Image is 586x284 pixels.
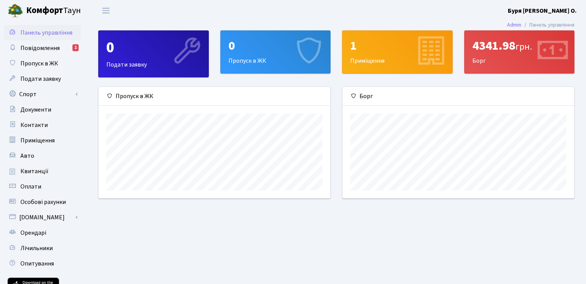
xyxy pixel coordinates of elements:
[4,102,81,117] a: Документи
[343,31,452,73] div: Приміщення
[495,17,586,33] nav: breadcrumb
[343,87,574,106] div: Борг
[99,31,208,77] div: Подати заявку
[472,38,567,53] div: 4341.98
[4,117,81,133] a: Контакти
[20,167,49,175] span: Квитанції
[342,30,453,74] a: 1Приміщення
[99,87,330,106] div: Пропуск в ЖК
[4,133,81,148] a: Приміщення
[20,259,54,268] span: Опитування
[221,31,331,73] div: Пропуск в ЖК
[4,179,81,194] a: Оплати
[20,182,41,191] span: Оплати
[465,31,574,73] div: Борг
[4,148,81,164] a: Авто
[4,225,81,241] a: Орендарі
[4,87,81,102] a: Спорт
[4,241,81,256] a: Лічильники
[4,210,81,225] a: [DOMAIN_NAME]
[508,6,577,15] a: Буря [PERSON_NAME] О.
[20,59,58,68] span: Пропуск в ЖК
[4,56,81,71] a: Пропуск в ЖК
[20,136,55,145] span: Приміщення
[228,38,323,53] div: 0
[20,244,53,252] span: Лічильники
[20,28,72,37] span: Панель управління
[4,194,81,210] a: Особові рахунки
[20,152,34,160] span: Авто
[4,25,81,40] a: Панель управління
[20,198,66,206] span: Особові рахунки
[20,105,51,114] span: Документи
[507,21,521,29] a: Admin
[521,21,574,29] li: Панель управління
[4,256,81,271] a: Опитування
[106,38,201,57] div: 0
[98,30,209,77] a: 0Подати заявку
[20,121,48,129] span: Контакти
[20,229,46,237] span: Орендарі
[8,3,23,18] img: logo.png
[20,44,60,52] span: Повідомлення
[26,4,81,17] span: Таун
[72,44,79,51] div: 1
[4,164,81,179] a: Квитанції
[4,40,81,56] a: Повідомлення1
[220,30,331,74] a: 0Пропуск в ЖК
[26,4,63,17] b: Комфорт
[508,7,577,15] b: Буря [PERSON_NAME] О.
[515,40,532,53] span: грн.
[96,4,116,17] button: Переключити навігацію
[20,75,61,83] span: Подати заявку
[350,38,445,53] div: 1
[4,71,81,87] a: Подати заявку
